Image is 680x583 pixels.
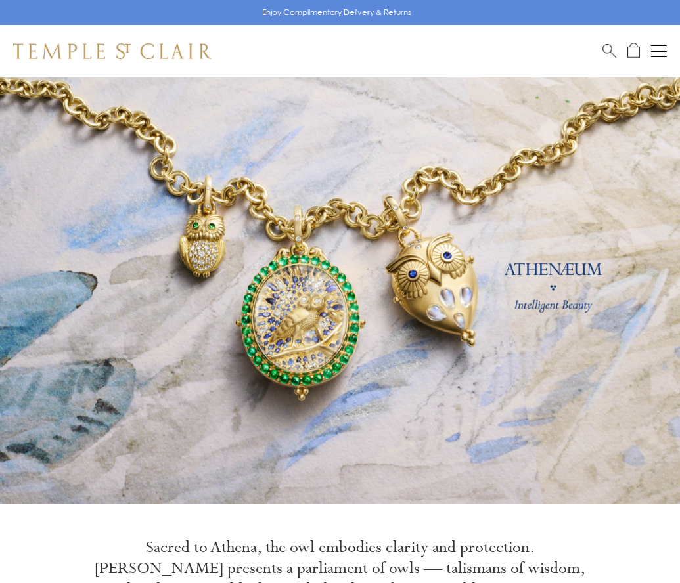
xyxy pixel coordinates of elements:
img: Temple St. Clair [13,43,212,59]
p: Enjoy Complimentary Delivery & Returns [262,6,411,19]
a: Search [602,43,616,59]
button: Open navigation [651,43,667,59]
a: Open Shopping Bag [627,43,640,59]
